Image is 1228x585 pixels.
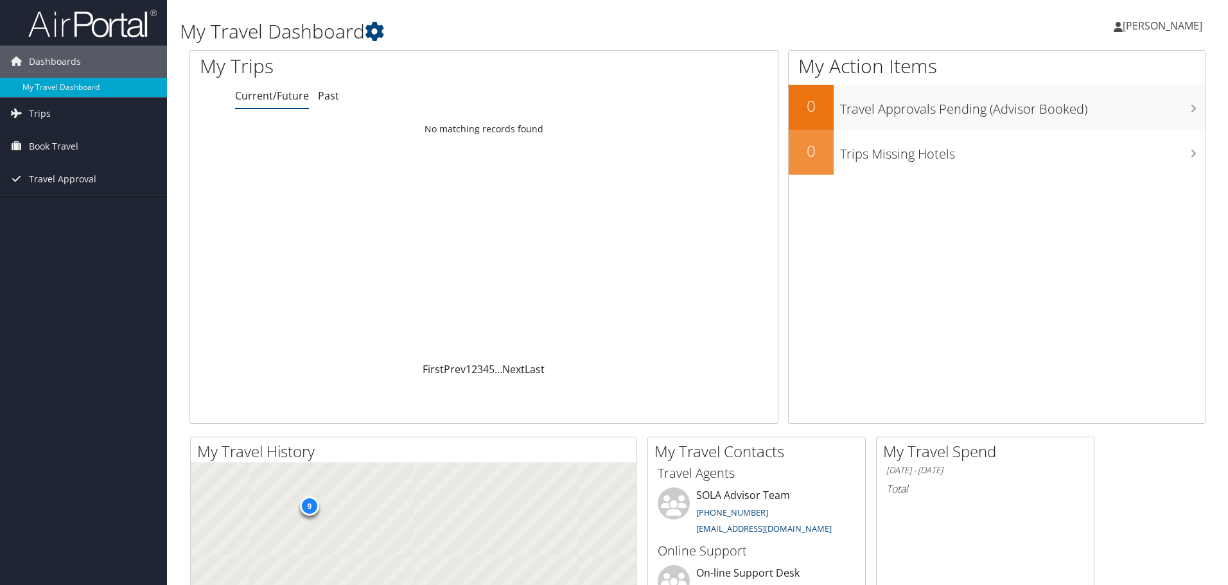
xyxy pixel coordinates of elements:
[502,362,525,376] a: Next
[883,441,1094,462] h2: My Travel Spend
[658,542,855,560] h3: Online Support
[423,362,444,376] a: First
[789,53,1205,80] h1: My Action Items
[789,140,834,162] h2: 0
[1123,19,1202,33] span: [PERSON_NAME]
[654,441,865,462] h2: My Travel Contacts
[495,362,502,376] span: …
[1114,6,1215,45] a: [PERSON_NAME]
[200,53,523,80] h1: My Trips
[696,523,832,534] a: [EMAIL_ADDRESS][DOMAIN_NAME]
[197,441,636,462] h2: My Travel History
[789,130,1205,175] a: 0Trips Missing Hotels
[444,362,466,376] a: Prev
[235,89,309,103] a: Current/Future
[840,94,1205,118] h3: Travel Approvals Pending (Advisor Booked)
[525,362,545,376] a: Last
[696,507,768,518] a: [PHONE_NUMBER]
[29,98,51,130] span: Trips
[886,464,1084,476] h6: [DATE] - [DATE]
[29,163,96,195] span: Travel Approval
[318,89,339,103] a: Past
[477,362,483,376] a: 3
[29,46,81,78] span: Dashboards
[299,496,319,516] div: 9
[658,464,855,482] h3: Travel Agents
[489,362,495,376] a: 5
[466,362,471,376] a: 1
[29,130,78,162] span: Book Travel
[180,18,870,45] h1: My Travel Dashboard
[789,85,1205,130] a: 0Travel Approvals Pending (Advisor Booked)
[190,118,778,141] td: No matching records found
[483,362,489,376] a: 4
[28,8,157,39] img: airportal-logo.png
[886,482,1084,496] h6: Total
[471,362,477,376] a: 2
[840,139,1205,163] h3: Trips Missing Hotels
[789,95,834,117] h2: 0
[651,487,862,540] li: SOLA Advisor Team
